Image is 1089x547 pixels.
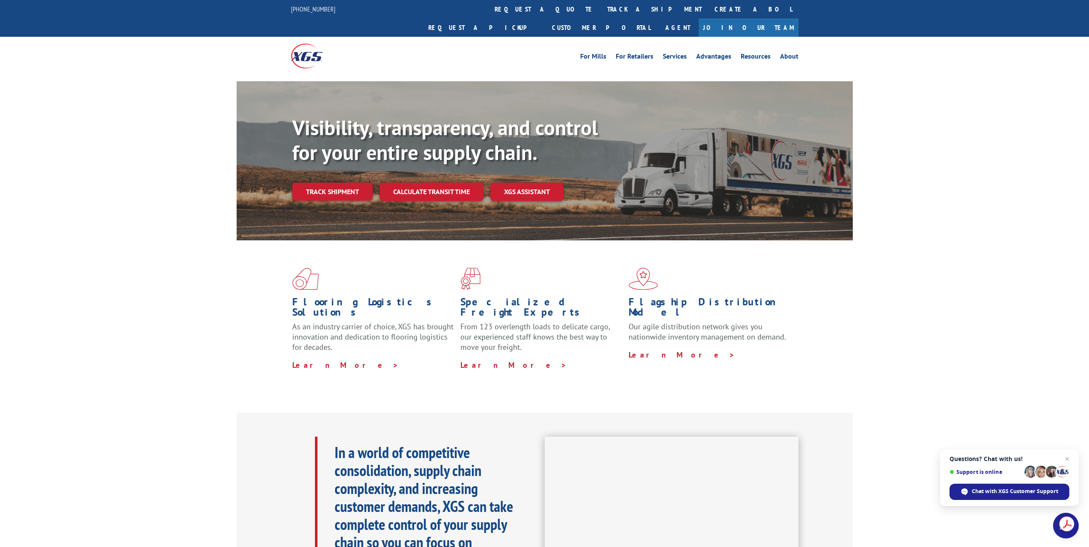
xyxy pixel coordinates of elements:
a: Join Our Team [699,18,798,37]
img: xgs-icon-total-supply-chain-intelligence-red [292,268,319,290]
span: Support is online [950,469,1021,475]
div: Open chat [1053,513,1079,538]
a: Customer Portal [546,18,657,37]
a: Learn More > [460,360,567,370]
a: [PHONE_NUMBER] [291,5,335,13]
h1: Flooring Logistics Solutions [292,297,454,322]
a: XGS ASSISTANT [490,183,564,201]
span: As an industry carrier of choice, XGS has brought innovation and dedication to flooring logistics... [292,322,454,352]
img: xgs-icon-focused-on-flooring-red [460,268,481,290]
span: Chat with XGS Customer Support [972,488,1058,495]
img: xgs-icon-flagship-distribution-model-red [629,268,658,290]
a: Agent [657,18,699,37]
a: About [780,53,798,62]
span: Questions? Chat with us! [950,455,1069,462]
h1: Specialized Freight Experts [460,297,622,322]
a: Resources [741,53,771,62]
a: Advantages [696,53,731,62]
span: Our agile distribution network gives you nationwide inventory management on demand. [629,322,786,342]
a: Request a pickup [422,18,546,37]
a: For Retailers [616,53,653,62]
a: For Mills [580,53,606,62]
a: Calculate transit time [380,183,484,201]
h1: Flagship Distribution Model [629,297,790,322]
span: Close chat [1062,454,1072,464]
p: From 123 overlength loads to delicate cargo, our experienced staff knows the best way to move you... [460,322,622,360]
div: Chat with XGS Customer Support [950,484,1069,500]
a: Learn More > [292,360,399,370]
a: Learn More > [629,350,735,360]
b: Visibility, transparency, and control for your entire supply chain. [292,114,598,166]
a: Services [663,53,687,62]
a: Track shipment [292,183,373,201]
